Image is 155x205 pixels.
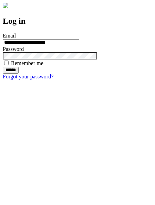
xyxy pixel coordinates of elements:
label: Password [3,46,24,52]
label: Email [3,33,16,39]
a: Forgot your password? [3,74,53,79]
img: logo-4e3dc11c47720685a147b03b5a06dd966a58ff35d612b21f08c02c0306f2b779.png [3,3,8,8]
label: Remember me [11,60,43,66]
h2: Log in [3,17,152,26]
